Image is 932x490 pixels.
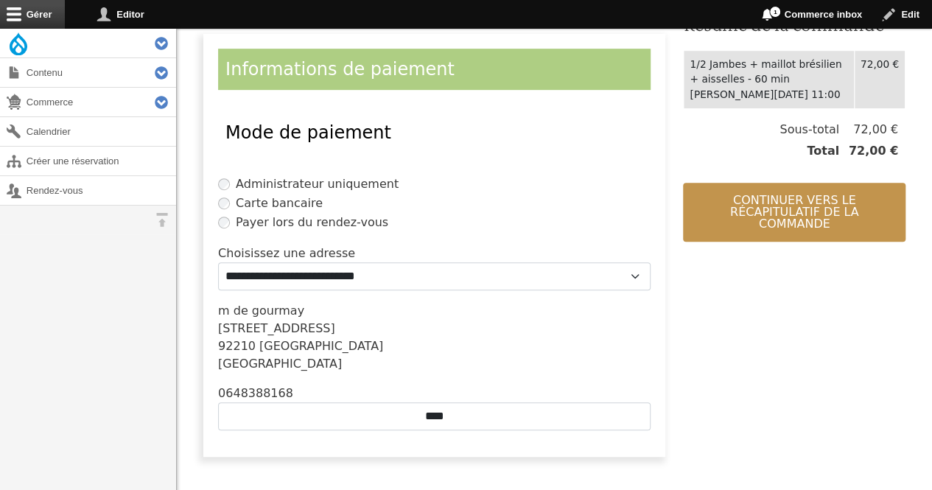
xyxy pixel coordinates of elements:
[225,59,455,80] span: Informations de paiement
[218,339,256,353] span: 92210
[218,304,230,318] span: m
[769,6,781,18] span: 1
[839,142,898,160] span: 72,00 €
[147,206,176,234] button: Orientation horizontale
[839,121,898,139] span: 72,00 €
[690,88,840,100] time: [PERSON_NAME][DATE] 11:00
[218,321,335,335] span: [STREET_ADDRESS]
[236,214,388,231] label: Payer lors du rendez-vous
[218,385,651,402] div: 0648388168
[225,122,391,143] span: Mode de paiement
[683,183,905,242] button: Continuer vers le récapitulatif de la commande
[234,304,304,318] span: de gourmay
[854,50,905,108] td: 72,00 €
[690,57,847,87] div: 1/2 Jambes + maillot brésilien + aisselles - 60 min
[236,195,323,212] label: Carte bancaire
[218,357,342,371] span: [GEOGRAPHIC_DATA]
[259,339,383,353] span: [GEOGRAPHIC_DATA]
[218,245,355,262] label: Choisissez une adresse
[779,121,839,139] span: Sous-total
[236,175,399,193] label: Administrateur uniquement
[807,142,839,160] span: Total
